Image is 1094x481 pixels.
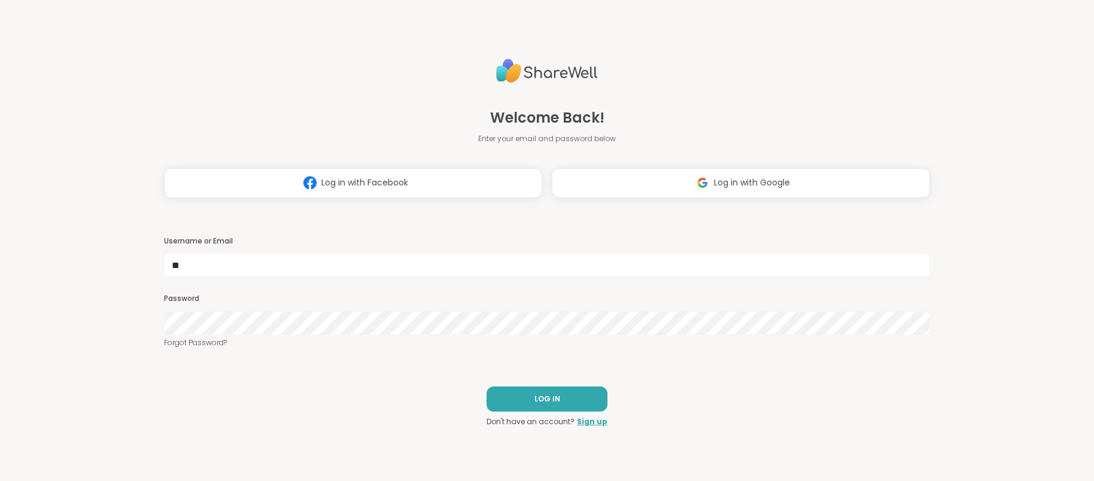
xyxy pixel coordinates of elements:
[164,236,930,246] h3: Username or Email
[714,176,790,189] span: Log in with Google
[299,172,321,194] img: ShareWell Logomark
[577,416,607,427] a: Sign up
[487,386,607,412] button: LOG IN
[321,176,408,189] span: Log in with Facebook
[534,394,560,404] span: LOG IN
[691,172,714,194] img: ShareWell Logomark
[490,107,604,129] span: Welcome Back!
[478,133,616,144] span: Enter your email and password below
[552,168,930,198] button: Log in with Google
[164,294,930,304] h3: Password
[164,337,930,348] a: Forgot Password?
[164,168,542,198] button: Log in with Facebook
[487,416,575,427] span: Don't have an account?
[496,54,598,88] img: ShareWell Logo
